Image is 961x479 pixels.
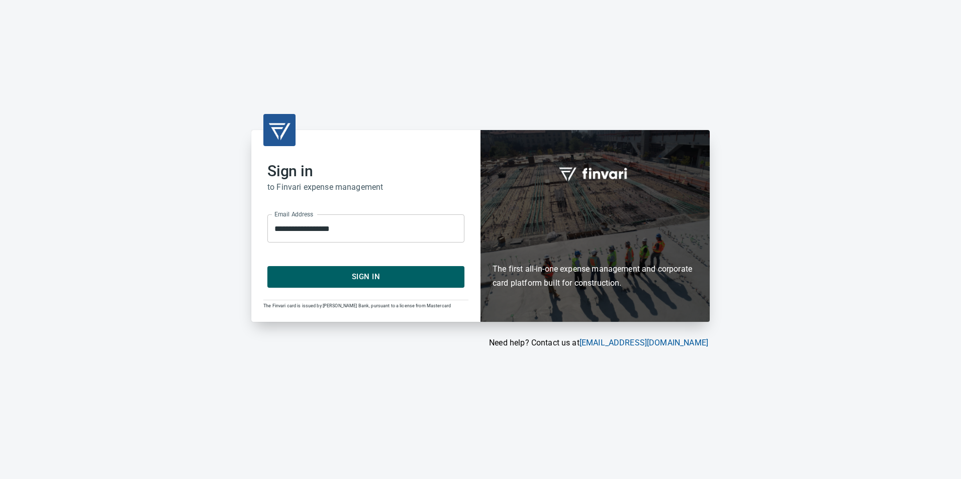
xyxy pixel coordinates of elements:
p: Need help? Contact us at [251,337,708,349]
span: Sign In [278,270,453,283]
button: Sign In [267,266,464,287]
a: [EMAIL_ADDRESS][DOMAIN_NAME] [580,338,708,347]
span: The Finvari card is issued by [PERSON_NAME] Bank, pursuant to a license from Mastercard [263,303,451,308]
h2: Sign in [267,162,464,180]
div: Finvari [480,130,710,321]
h6: The first all-in-one expense management and corporate card platform built for construction. [493,204,698,290]
img: fullword_logo_white.png [557,162,633,185]
h6: to Finvari expense management [267,180,464,194]
img: transparent_logo.png [267,118,292,142]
